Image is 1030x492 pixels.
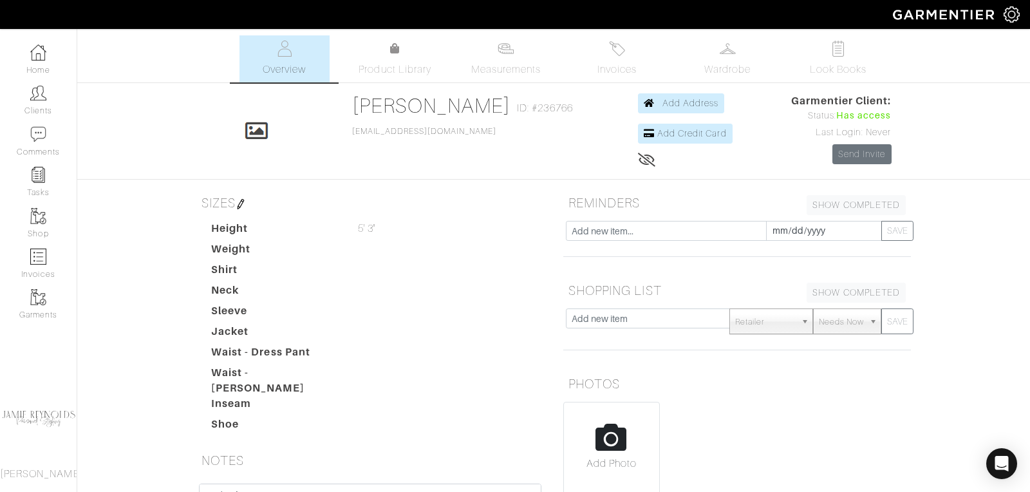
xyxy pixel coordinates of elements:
[704,62,751,77] span: Wardrobe
[201,241,348,262] dt: Weight
[352,94,511,117] a: [PERSON_NAME]
[30,208,46,224] img: garments-icon-b7da505a4dc4fd61783c78ac3ca0ef83fa9d6f193b1c9dc38574b1d14d53ca28.png
[638,124,733,144] a: Add Credit Card
[30,85,46,101] img: clients-icon-6bae9207a08558b7cb47a8932f037763ab4055f8c8b6bfacd5dc20c3e0201464.png
[609,41,625,57] img: orders-27d20c2124de7fd6de4e0e44c1d41de31381a507db9b33961299e4e07d508b8c.svg
[201,417,348,437] dt: Shoe
[836,109,892,123] span: Has access
[881,308,913,334] button: SAVE
[1004,6,1020,23] img: gear-icon-white-bd11855cb880d31180b6d7d6211b90ccbf57a29d726f0c71d8c61bd08dd39cc2.png
[30,44,46,61] img: dashboard-icon-dbcd8f5a0b271acd01030246c82b418ddd0df26cd7fceb0bd07c9910d44c42f6.png
[30,126,46,142] img: comment-icon-a0a6a9ef722e966f86d9cbdc48e553b5cf19dbc54f86b18d962a5391bc8f6eb6.png
[201,396,348,417] dt: Inseam
[201,365,348,396] dt: Waist - [PERSON_NAME]
[793,35,883,82] a: Look Books
[563,190,911,216] h5: REMINDERS
[517,100,573,116] span: ID: #236766
[830,41,847,57] img: todo-9ac3debb85659649dc8f770b8b6100bb5dab4b48dedcbae339e5042a72dfd3cc.svg
[881,221,913,241] button: SAVE
[597,62,637,77] span: Invoices
[807,195,906,215] a: SHOW COMPLETED
[201,221,348,241] dt: Height
[196,190,544,216] h5: SIZES
[201,303,348,324] dt: Sleeve
[358,221,375,236] span: 5' 3"
[563,278,911,303] h5: SHOPPING LIST
[239,35,330,82] a: Overview
[30,249,46,265] img: orders-icon-0abe47150d42831381b5fb84f609e132dff9fe21cb692f30cb5eec754e2cba89.png
[30,289,46,305] img: garments-icon-b7da505a4dc4fd61783c78ac3ca0ef83fa9d6f193b1c9dc38574b1d14d53ca28.png
[498,41,514,57] img: measurements-466bbee1fd09ba9460f595b01e5d73f9e2bff037440d3c8f018324cb6cdf7a4a.svg
[196,448,544,473] h5: NOTES
[201,324,348,345] dt: Jacket
[791,109,892,123] div: Status:
[30,167,46,183] img: reminder-icon-8004d30b9f0a5d33ae49ab947aed9ed385cf756f9e5892f1edd6e32f2345188e.png
[720,41,736,57] img: wardrobe-487a4870c1b7c33e795ec22d11cfc2ed9d08956e64fb3008fe2437562e282088.svg
[682,35,772,82] a: Wardrobe
[986,448,1017,479] div: Open Intercom Messenger
[350,41,440,77] a: Product Library
[236,199,246,209] img: pen-cf24a1663064a2ec1b9c1bd2387e9de7a2fa800b781884d57f21acf72779bad2.png
[201,283,348,303] dt: Neck
[638,93,725,113] a: Add Address
[886,3,1004,26] img: garmentier-logo-header-white-b43fb05a5012e4ada735d5af1a66efaba907eab6374d6393d1fbf88cb4ef424d.png
[566,308,730,328] input: Add new item
[657,128,727,138] span: Add Credit Card
[566,221,767,241] input: Add new item...
[263,62,306,77] span: Overview
[791,93,892,109] span: Garmentier Client:
[819,309,864,335] span: Needs Now
[810,62,867,77] span: Look Books
[807,283,906,303] a: SHOW COMPLETED
[832,144,892,164] a: Send Invite
[201,345,348,365] dt: Waist - Dress Pant
[359,62,431,77] span: Product Library
[352,127,496,136] a: [EMAIL_ADDRESS][DOMAIN_NAME]
[471,62,541,77] span: Measurements
[662,98,719,108] span: Add Address
[276,41,292,57] img: basicinfo-40fd8af6dae0f16599ec9e87c0ef1c0a1fdea2edbe929e3d69a839185d80c458.svg
[572,35,662,82] a: Invoices
[791,126,892,140] div: Last Login: Never
[201,262,348,283] dt: Shirt
[563,371,911,397] h5: PHOTOS
[735,309,796,335] span: Retailer
[461,35,552,82] a: Measurements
